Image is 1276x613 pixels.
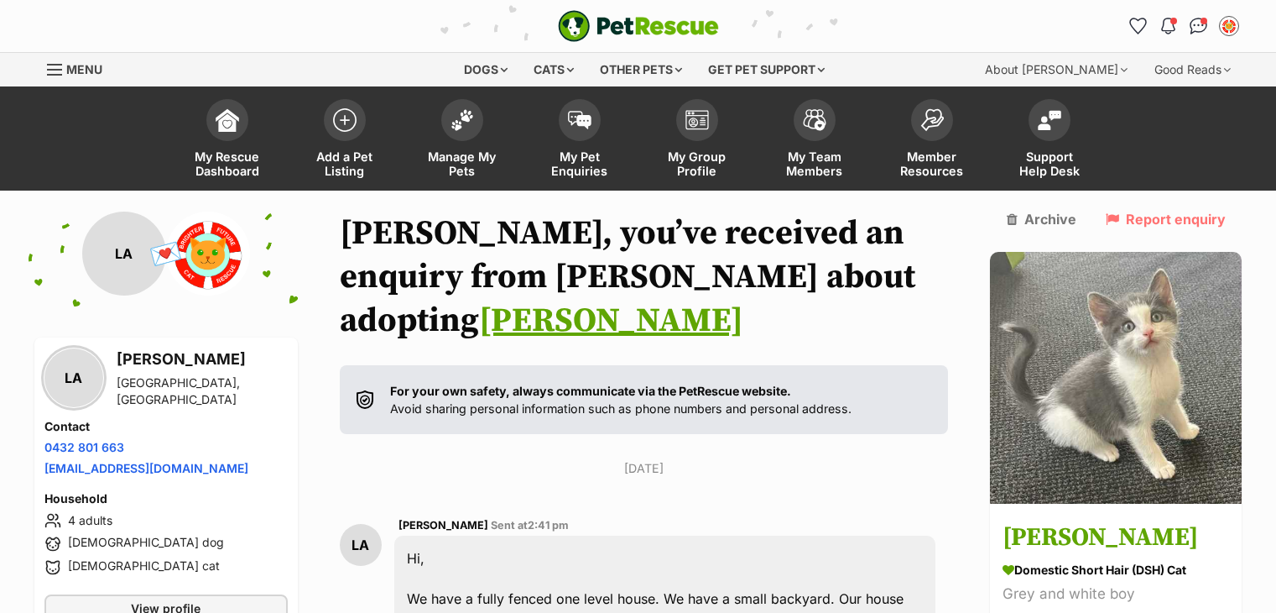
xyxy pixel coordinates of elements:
h3: [PERSON_NAME] [1003,520,1229,558]
ul: Account quick links [1125,13,1242,39]
img: manage-my-pets-icon-02211641906a0b7f246fdf0571729dbe1e7629f14944591b6c1af311fb30b64b.svg [451,109,474,131]
p: [DATE] [340,459,949,477]
img: dashboard-icon-eb2f2d2d3e046f16d808141f083e7271f6b2e854fb5c12c21221c1fb7104beca.svg [216,108,239,132]
div: Other pets [588,53,694,86]
span: My Rescue Dashboard [190,149,265,178]
li: [DEMOGRAPHIC_DATA] cat [44,558,288,578]
img: Sharon McNaught profile pic [1221,18,1237,34]
a: Favourites [1125,13,1152,39]
div: About [PERSON_NAME] [973,53,1139,86]
span: Manage My Pets [424,149,500,178]
img: group-profile-icon-3fa3cf56718a62981997c0bc7e787c4b2cf8bcc04b72c1350f741eb67cf2f40e.svg [685,110,709,130]
a: Conversations [1185,13,1212,39]
a: My Group Profile [638,91,756,191]
a: My Team Members [756,91,873,191]
div: Grey and white boy [1003,584,1229,606]
span: Support Help Desk [1012,149,1087,178]
span: My Team Members [777,149,852,178]
img: help-desk-icon-fdf02630f3aa405de69fd3d07c3f3aa587a6932b1a1747fa1d2bba05be0121f9.svg [1038,110,1061,130]
span: [PERSON_NAME] [398,519,488,532]
p: Avoid sharing personal information such as phone numbers and personal address. [390,382,852,418]
span: 💌 [147,236,185,272]
a: 0432 801 663 [44,440,124,454]
img: team-members-icon-5396bd8760b3fe7c0b43da4ab00e1e3bb1a5d9ba89233759b79545d2d3fc5d0d.svg [803,109,826,131]
a: [EMAIL_ADDRESS][DOMAIN_NAME] [44,461,248,475]
div: Get pet support [696,53,836,86]
img: pet-enquiries-icon-7e3ad2cf08bfb03b45e93fb7055b45f3efa6380592205ae92323e6603595dc1f.svg [568,111,591,129]
div: Dogs [452,53,519,86]
div: Cats [522,53,586,86]
a: PetRescue [558,10,719,42]
img: member-resources-icon-8e73f808a243e03378d46382f2149f9095a855e16c252ad45f914b54edf8863c.svg [920,108,944,131]
a: Add a Pet Listing [286,91,404,191]
button: Notifications [1155,13,1182,39]
img: Eddie [990,252,1242,504]
div: LA [44,348,103,407]
img: add-pet-listing-icon-0afa8454b4691262ce3f59096e99ab1cd57d4a30225e0717b998d2c9b9846f56.svg [333,108,357,132]
span: Add a Pet Listing [307,149,383,178]
a: Report enquiry [1106,212,1226,227]
h4: Contact [44,418,288,435]
a: Member Resources [873,91,991,191]
li: [DEMOGRAPHIC_DATA] dog [44,534,288,554]
img: logo-e224e6f780fb5917bec1dbf3a21bbac754714ae5b6737aabdf751b685950b380.svg [558,10,719,42]
div: Good Reads [1143,53,1242,86]
img: chat-41dd97257d64d25036548639549fe6c8038ab92f7586957e7f3b1b290dea8141.svg [1190,18,1207,34]
h1: [PERSON_NAME], you’ve received an enquiry from [PERSON_NAME] about adopting [340,212,949,343]
li: 4 adults [44,511,288,531]
div: [GEOGRAPHIC_DATA], [GEOGRAPHIC_DATA] [117,375,288,408]
a: My Rescue Dashboard [169,91,286,191]
h4: Household [44,490,288,507]
span: Member Resources [894,149,970,178]
img: Brighter future cat rescue profile pic [166,212,250,296]
h3: [PERSON_NAME] [117,348,288,371]
div: LA [340,524,382,566]
a: [PERSON_NAME] [479,300,743,342]
a: Archive [1007,212,1076,227]
a: Support Help Desk [991,91,1108,191]
div: LA [82,212,166,296]
span: 2:41 pm [528,519,569,532]
span: My Group Profile [659,149,735,178]
img: notifications-46538b983faf8c2785f20acdc204bb7945ddae34d4c08c2a6579f10ce5e182be.svg [1161,18,1174,34]
div: Domestic Short Hair (DSH) Cat [1003,562,1229,579]
strong: For your own safety, always communicate via the PetRescue website. [390,384,791,398]
a: Menu [47,53,114,83]
button: My account [1216,13,1242,39]
span: Sent at [491,519,569,532]
a: Manage My Pets [404,91,521,191]
span: Menu [66,62,102,76]
span: My Pet Enquiries [542,149,617,178]
a: My Pet Enquiries [521,91,638,191]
